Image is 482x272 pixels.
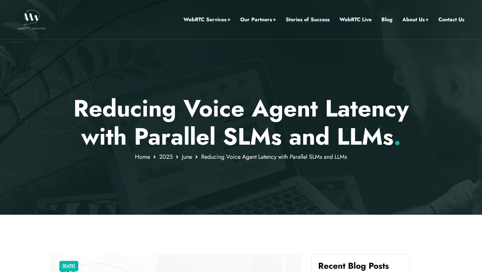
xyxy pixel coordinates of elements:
a: Blog [381,15,393,24]
a: Our Partners [240,15,276,24]
p: Reducing Voice Agent Latency with Parallel SLMs and LLMs [49,94,433,151]
span: . [394,119,401,154]
a: 2025 [159,153,173,161]
span: Reducing Voice Agent Latency with Parallel SLMs and LLMs [201,153,347,161]
a: Stories of Success [286,15,330,24]
a: About Us [402,15,429,24]
a: [DATE] [63,262,75,270]
img: WebRTC.ventures [18,10,46,29]
a: June [182,153,192,161]
a: WebRTC Live [339,15,372,24]
a: WebRTC Services [183,15,230,24]
a: Home [135,153,150,161]
a: Contact Us [438,15,464,24]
